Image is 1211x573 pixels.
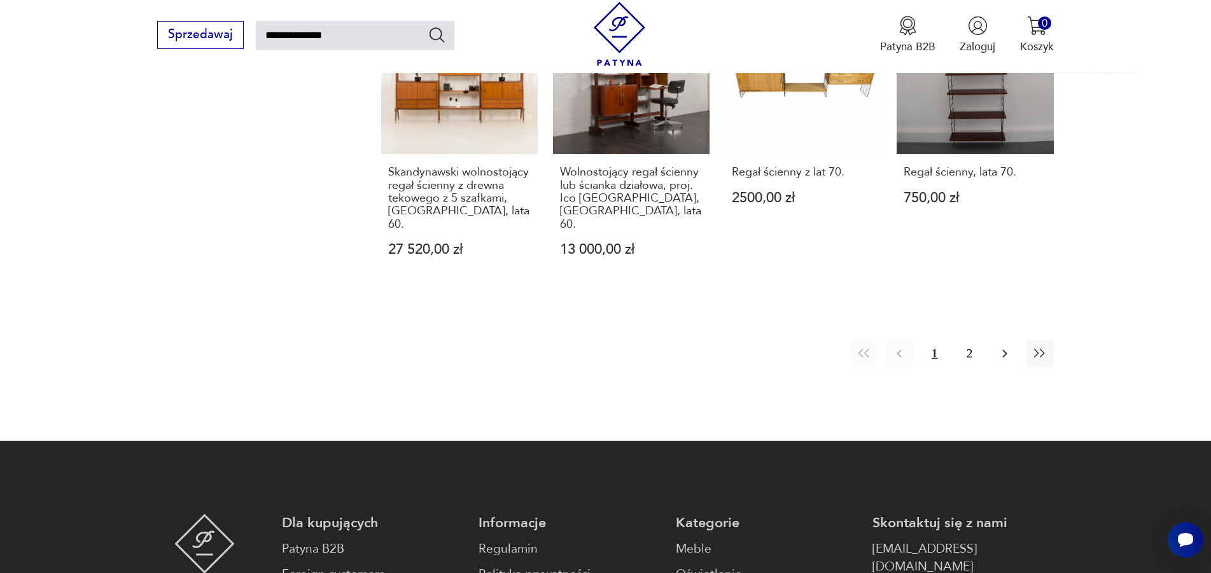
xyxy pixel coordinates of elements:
[1038,17,1051,30] div: 0
[1020,16,1054,54] button: 0Koszyk
[1020,39,1054,54] p: Koszyk
[1027,16,1047,36] img: Ikona koszyka
[428,25,446,44] button: Szukaj
[587,2,652,66] img: Patyna - sklep z meblami i dekoracjami vintage
[157,21,243,49] button: Sprzedawaj
[880,39,935,54] p: Patyna B2B
[560,166,703,231] h3: Wolnostojący regał ścienny lub ścianka działowa, proj. Ico [GEOGRAPHIC_DATA], [GEOGRAPHIC_DATA], ...
[968,16,988,36] img: Ikonka użytkownika
[880,16,935,54] a: Ikona medaluPatyna B2B
[960,39,995,54] p: Zaloguj
[898,16,918,36] img: Ikona medalu
[479,514,660,532] p: Informacje
[479,540,660,558] a: Regulamin
[921,340,948,367] button: 1
[388,243,531,256] p: 27 520,00 zł
[676,540,857,558] a: Meble
[904,191,1047,205] p: 750,00 zł
[1168,522,1203,558] iframe: Smartsupp widget button
[872,514,1054,532] p: Skontaktuj się z nami
[732,191,875,205] p: 2500,00 zł
[560,243,703,256] p: 13 000,00 zł
[732,166,875,179] h3: Regał ścienny z lat 70.
[904,166,1047,179] h3: Regał ścienny, lata 70.
[960,16,995,54] button: Zaloguj
[282,540,463,558] a: Patyna B2B
[388,166,531,231] h3: Skandynawski wolnostojący regał ścienny z drewna tekowego z 5 szafkami, [GEOGRAPHIC_DATA], lata 60.
[880,16,935,54] button: Patyna B2B
[956,340,983,367] button: 2
[676,514,857,532] p: Kategorie
[157,31,243,41] a: Sprzedawaj
[282,514,463,532] p: Dla kupujących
